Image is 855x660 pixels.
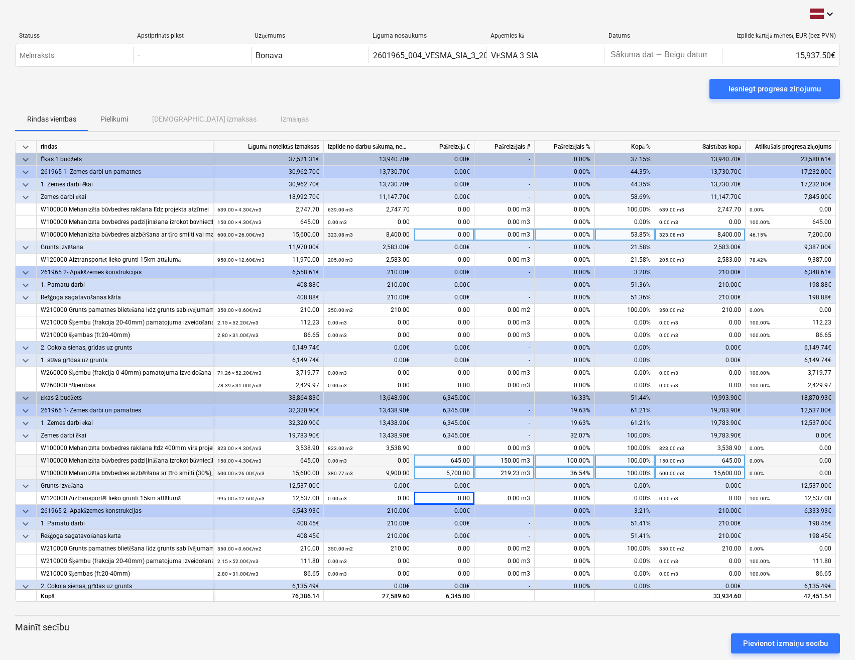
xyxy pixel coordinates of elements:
[20,355,32,367] span: keyboard_arrow_down
[213,141,324,153] div: Līgumā noteiktās izmaksas
[414,492,474,505] div: 0.00
[20,191,32,203] span: keyboard_arrow_down
[595,279,655,291] div: 51.36%
[746,178,836,191] div: 17,232.00€
[328,219,347,225] small: 0.00 m3
[213,191,324,203] div: 18,992.70€
[20,279,32,291] span: keyboard_arrow_down
[726,32,836,40] div: Izpilde kārtējā mēnesī, EUR (bez PVN)
[474,367,535,379] div: 0.00 m3
[746,417,836,429] div: 12,537.00€
[595,216,655,229] div: 0.00%
[414,379,474,392] div: 0.00
[535,455,595,467] div: 100.00%
[535,166,595,178] div: 0.00%
[474,530,535,542] div: -
[746,517,836,530] div: 198.45€
[655,404,746,417] div: 19,783.90€
[535,392,595,404] div: 16.33%
[655,480,746,492] div: 0.00€
[100,114,128,125] p: Pielikumi
[535,254,595,266] div: 0.00%
[474,505,535,517] div: -
[20,480,32,492] span: keyboard_arrow_down
[746,266,836,279] div: 6,348.61€
[328,207,353,212] small: 639.00 m3
[535,191,595,203] div: 0.00%
[414,568,474,580] div: 0.00
[659,203,741,216] div: 2,747.70
[474,316,535,329] div: 0.00 m3
[474,442,535,455] div: 0.00 m3
[655,392,746,404] div: 19,993.90€
[213,429,324,442] div: 19,783.90€
[324,392,414,404] div: 13,648.90€
[41,216,209,229] div: W100000 Mehanizēta būvbedres padziļināšana izrokot būvniecībai nederīgo grunti un piebēršana ar t...
[595,580,655,593] div: 0.00%
[20,430,32,442] span: keyboard_arrow_down
[217,207,262,212] small: 639.00 × 4.30€ / m3
[535,304,595,316] div: 0.00%
[535,480,595,492] div: 0.00%
[414,203,474,216] div: 0.00
[655,141,746,153] div: Saistības kopā
[474,480,535,492] div: -
[328,203,410,216] div: 2,747.70
[213,530,324,542] div: 408.45€
[474,568,535,580] div: 0.00 m3
[595,354,655,367] div: 0.00%
[19,32,129,39] div: Statuss
[595,178,655,191] div: 44.35%
[414,367,474,379] div: 0.00
[595,316,655,329] div: 0.00%
[535,342,595,354] div: 0.00%
[595,517,655,530] div: 51.41%
[709,79,840,99] button: Iesniegt progresa ziņojumu
[414,505,474,517] div: 0.00€
[731,633,840,653] button: Pievienot izmaiņu secību
[414,530,474,542] div: 0.00€
[595,304,655,316] div: 100.00%
[213,279,324,291] div: 408.88€
[595,291,655,304] div: 51.36%
[659,207,684,212] small: 639.00 m3
[324,417,414,429] div: 13,438.90€
[595,379,655,392] div: 0.00%
[213,517,324,530] div: 408.45€
[728,82,821,95] div: Iesniegt progresa ziņojumu
[535,492,595,505] div: 0.00%
[595,480,655,492] div: 0.00%
[655,589,746,602] div: 33,934.60
[217,232,265,238] small: 600.00 × 26.00€ / m3
[535,517,595,530] div: 0.00%
[746,505,836,517] div: 6,333.93€
[746,191,836,203] div: 7,845.00€
[41,166,209,178] div: 261965 1- Zemes darbi un pamatnes
[595,555,655,568] div: 0.00%
[535,568,595,580] div: 0.00%
[655,266,746,279] div: 210.00€
[491,51,539,60] div: VĒSMA 3 SIA
[138,51,140,60] div: -
[414,304,474,316] div: 0.00
[750,229,831,241] div: 7,200.00
[474,354,535,367] div: -
[20,141,32,153] span: keyboard_arrow_down
[414,517,474,530] div: 0.00€
[474,191,535,203] div: -
[213,354,324,367] div: 6,149.74€
[217,216,319,229] div: 645.00
[324,191,414,203] div: 11,147.70€
[414,354,474,367] div: 0.00€
[535,505,595,517] div: 0.00%
[373,51,655,60] div: 2601965_004_VESMA_SIA_3_20250416_Ligums_Buvbedres_raksana_N17A.pdf
[41,178,209,191] div: 1. Zemes darbi ēkai
[217,203,319,216] div: 2,747.70
[746,342,836,354] div: 6,149.74€
[595,191,655,203] div: 58.69%
[213,580,324,593] div: 6,135.49€
[535,429,595,442] div: 32.07%
[535,266,595,279] div: 0.00%
[20,292,32,304] span: keyboard_arrow_down
[20,179,32,191] span: keyboard_arrow_down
